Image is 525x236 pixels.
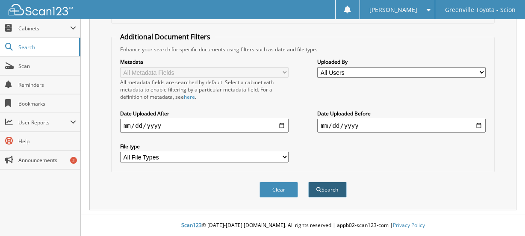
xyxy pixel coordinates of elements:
span: Help [18,138,76,145]
span: [PERSON_NAME] [369,7,417,12]
img: scan123-logo-white.svg [9,4,73,15]
div: Enhance your search for specific documents using filters such as date and file type. [116,46,490,53]
input: end [317,119,486,133]
div: 2 [70,157,77,164]
input: start [120,119,289,133]
legend: Additional Document Filters [116,32,215,41]
div: All metadata fields are searched by default. Select a cabinet with metadata to enable filtering b... [120,79,289,100]
button: Search [308,182,347,198]
span: Announcements [18,156,76,164]
span: Cabinets [18,25,70,32]
span: Reminders [18,81,76,88]
span: Bookmarks [18,100,76,107]
label: File type [120,143,289,150]
span: Search [18,44,75,51]
a: here [184,93,195,100]
span: Scan [18,62,76,70]
button: Clear [260,182,298,198]
label: Metadata [120,58,289,65]
label: Date Uploaded Before [317,110,486,117]
label: Date Uploaded After [120,110,289,117]
span: User Reports [18,119,70,126]
span: Greenville Toyota - Scion [445,7,516,12]
a: Privacy Policy [393,221,425,229]
span: Scan123 [181,221,202,229]
div: © [DATE]-[DATE] [DOMAIN_NAME]. All rights reserved | appb02-scan123-com | [81,215,525,236]
label: Uploaded By [317,58,486,65]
